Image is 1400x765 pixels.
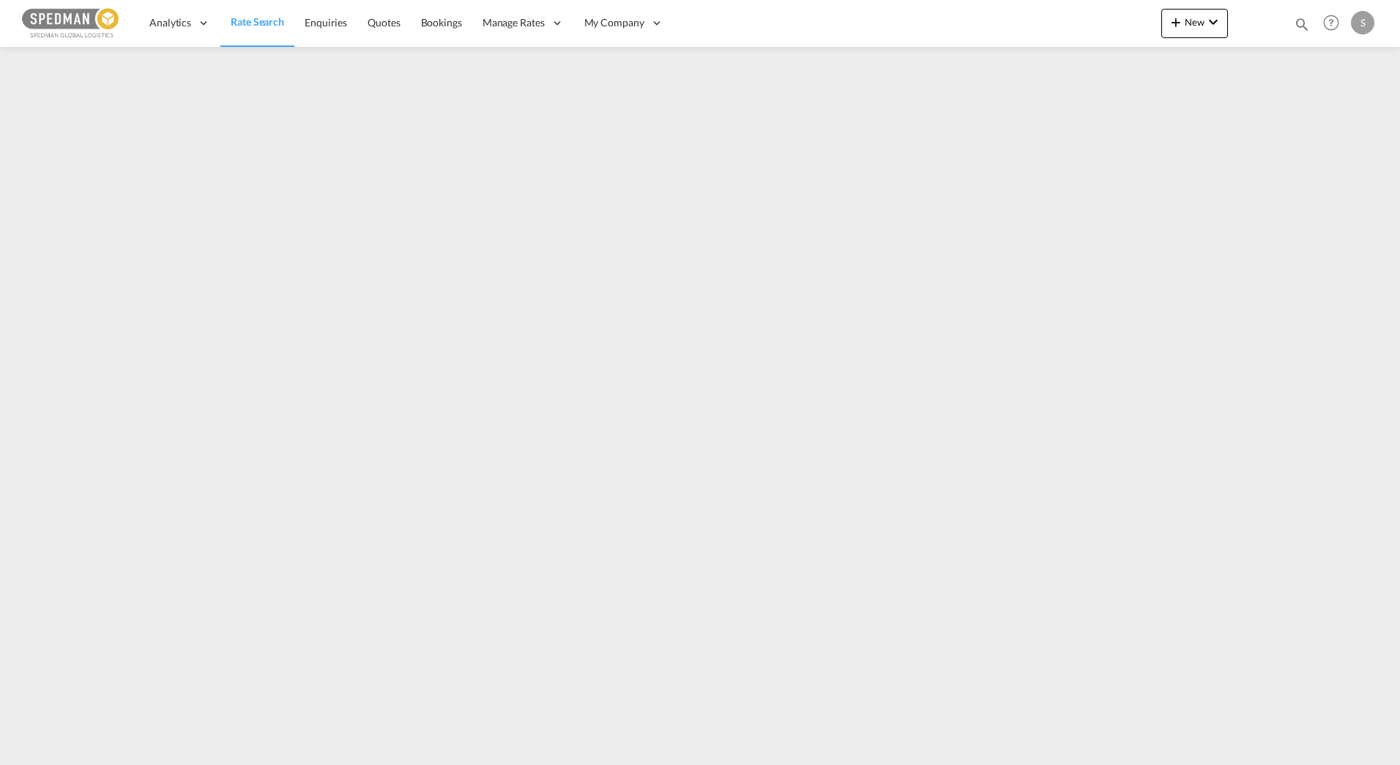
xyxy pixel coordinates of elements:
[1161,9,1228,38] button: icon-plus 400-fgNewicon-chevron-down
[1351,11,1374,34] div: S
[421,16,462,29] span: Bookings
[1167,16,1222,28] span: New
[483,15,545,30] span: Manage Rates
[1167,13,1185,31] md-icon: icon-plus 400-fg
[231,15,284,28] span: Rate Search
[305,16,347,29] span: Enquiries
[1294,16,1310,32] md-icon: icon-magnify
[1204,13,1222,31] md-icon: icon-chevron-down
[149,15,191,30] span: Analytics
[1319,10,1351,37] div: Help
[584,15,644,30] span: My Company
[368,16,400,29] span: Quotes
[1319,10,1344,35] span: Help
[1294,16,1310,38] div: icon-magnify
[22,7,121,40] img: c12ca350ff1b11efb6b291369744d907.png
